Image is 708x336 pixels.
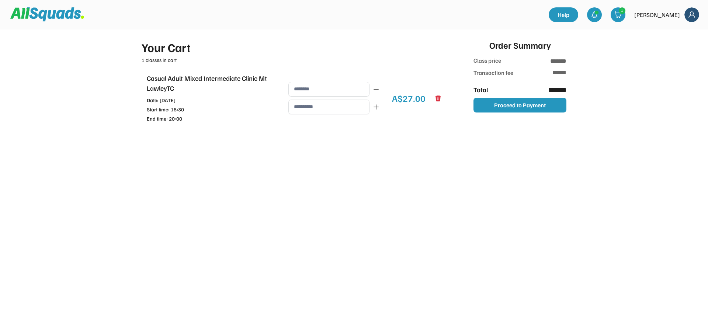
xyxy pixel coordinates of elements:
[392,91,426,105] div: A$27.00
[473,56,514,66] div: Class price
[473,85,514,95] div: Total
[473,98,566,112] button: Proceed to Payment
[619,8,625,13] div: 1
[684,7,699,22] img: Frame%2018.svg
[142,38,447,56] div: Your Cart
[614,11,622,18] img: shopping-cart-01%20%281%29.svg
[147,115,276,122] div: End time: 20:00
[10,7,84,21] img: Squad%20Logo.svg
[147,105,276,113] div: Start time: 18:30
[549,7,578,22] a: Help
[147,73,276,93] div: Casual Adult Mixed Intermediate Clinic Mt LawleyTC
[473,68,514,77] div: Transaction fee
[147,96,276,104] div: Date: [DATE]
[489,38,551,52] div: Order Summary
[634,10,680,19] div: [PERSON_NAME]
[142,56,447,64] div: 1 classes in cart
[591,11,598,18] img: bell-03%20%281%29.svg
